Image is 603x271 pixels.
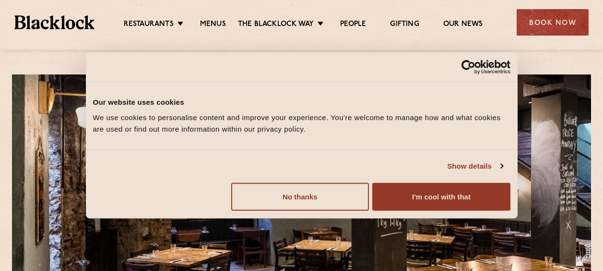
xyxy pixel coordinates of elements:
img: BL_Textured_Logo-footer-cropped.svg [14,15,95,29]
div: We use cookies to personalise content and improve your experience. You're welcome to manage how a... [93,111,510,135]
a: Gifting [390,20,419,30]
button: I'm cool with that [372,183,510,210]
a: Our News [443,20,483,30]
button: No thanks [231,183,369,210]
a: Show details [447,160,503,172]
a: Menus [200,20,226,30]
div: Our website uses cookies [93,97,510,108]
a: Usercentrics Cookiebot - opens in a new window [426,60,510,74]
a: Restaurants [124,20,174,30]
a: The Blacklock Way [238,20,314,30]
a: People [340,20,366,30]
div: Book Now [517,9,589,36]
